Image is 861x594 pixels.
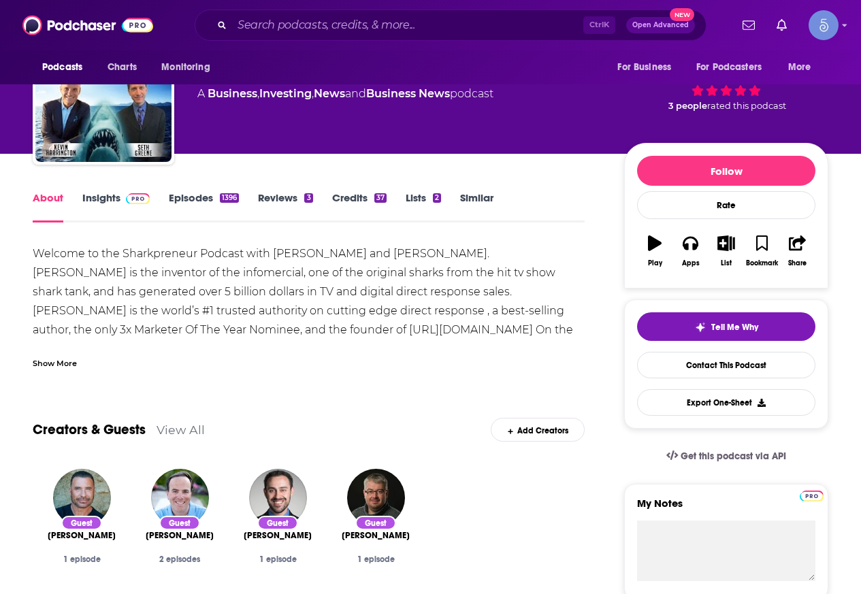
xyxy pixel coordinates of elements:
span: Open Advanced [632,22,689,29]
div: Search podcasts, credits, & more... [195,10,706,41]
a: John Nemo [146,530,214,541]
div: Add Creators [491,418,584,442]
span: and [345,87,366,100]
div: A podcast [197,86,493,102]
a: About [33,191,63,222]
a: Miha Matlievski [342,530,410,541]
a: Episodes1396 [169,191,239,222]
input: Search podcasts, credits, & more... [232,14,583,36]
a: Investing [259,87,312,100]
span: Charts [108,58,137,77]
button: Follow [637,156,815,186]
img: Podchaser - Follow, Share and Rate Podcasts [22,12,153,38]
button: Apps [672,227,708,276]
button: tell me why sparkleTell Me Why [637,312,815,341]
button: Export One-Sheet [637,389,815,416]
div: Guest [257,516,298,530]
span: New [670,8,694,21]
button: open menu [779,54,828,80]
span: More [788,58,811,77]
div: Guest [61,516,102,530]
button: open menu [687,54,781,80]
button: open menu [152,54,227,80]
img: Podchaser Pro [800,491,824,501]
div: Apps [682,259,700,267]
span: Ctrl K [583,16,615,34]
div: 3 [304,193,312,203]
img: John Nemo [151,469,209,527]
div: List [721,259,732,267]
span: For Business [617,58,671,77]
a: Business [208,87,257,100]
span: [PERSON_NAME] [244,530,312,541]
div: 1 episode [240,555,316,564]
a: Jason Linett [244,530,312,541]
a: Similar [460,191,493,222]
span: rated this podcast [707,101,786,111]
div: 2 episodes [142,555,218,564]
span: Podcasts [42,58,82,77]
button: Play [637,227,672,276]
a: Show notifications dropdown [771,14,792,37]
div: 2 [433,193,441,203]
button: open menu [33,54,100,80]
span: For Podcasters [696,58,762,77]
a: Charts [99,54,145,80]
span: Get this podcast via API [681,450,786,462]
a: Business News [366,87,450,100]
button: open menu [608,54,688,80]
span: [PERSON_NAME] [146,530,214,541]
div: Share [788,259,807,267]
div: Guest [159,516,200,530]
img: Jason Linett [249,469,307,527]
span: , [257,87,259,100]
div: Play [648,259,662,267]
a: Contact This Podcast [637,352,815,378]
a: Lists2 [406,191,441,222]
img: Miha Matlievski [347,469,405,527]
span: Tell Me Why [711,322,758,333]
img: User Profile [809,10,839,40]
div: Rate [637,191,815,219]
a: Show notifications dropdown [737,14,760,37]
div: Guest [355,516,396,530]
span: [PERSON_NAME] [342,530,410,541]
a: View All [157,423,205,437]
a: InsightsPodchaser Pro [82,191,150,222]
button: Open AdvancedNew [626,17,695,33]
button: Bookmark [744,227,779,276]
div: 37 [374,193,387,203]
a: Pro website [800,489,824,501]
button: Share [780,227,815,276]
div: Bookmark [746,259,778,267]
div: Welcome to the Sharkpreneur Podcast with [PERSON_NAME] and [PERSON_NAME]. [PERSON_NAME] is the in... [33,244,585,378]
img: SharkPreneur [35,26,172,162]
span: [PERSON_NAME] [48,530,116,541]
img: tell me why sparkle [695,322,706,333]
a: Get this podcast via API [655,440,797,473]
a: News [314,87,345,100]
span: Monitoring [161,58,210,77]
a: Credits37 [332,191,387,222]
a: Ed Mylett [48,530,116,541]
a: Reviews3 [258,191,312,222]
span: , [312,87,314,100]
a: Creators & Guests [33,421,146,438]
label: My Notes [637,497,815,521]
div: 1 episode [44,555,120,564]
button: List [709,227,744,276]
img: Podchaser Pro [126,193,150,204]
span: 3 people [668,101,707,111]
div: 1396 [220,193,239,203]
span: Logged in as Spiral5-G1 [809,10,839,40]
img: Ed Mylett [53,469,111,527]
div: 1 episode [338,555,414,564]
button: Show profile menu [809,10,839,40]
